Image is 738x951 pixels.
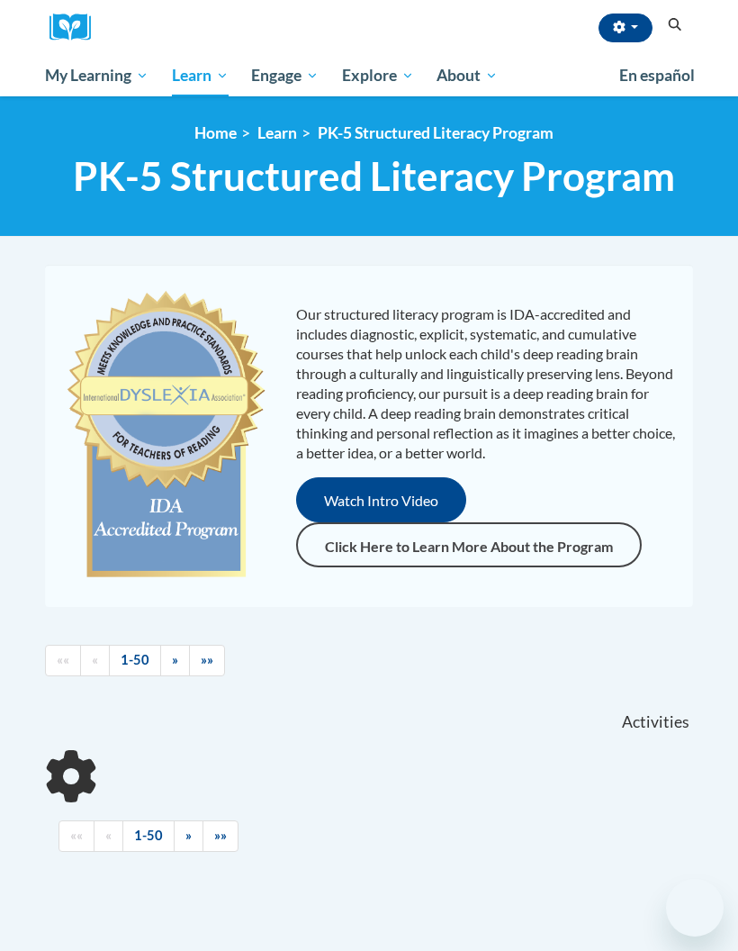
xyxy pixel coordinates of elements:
button: Search [661,14,688,36]
a: Next [174,820,203,852]
span: « [92,652,98,667]
a: Click Here to Learn More About the Program [296,522,642,567]
a: Home [194,123,237,142]
a: Previous [94,820,123,852]
span: »» [201,652,213,667]
a: Previous [80,645,110,676]
span: «« [70,828,83,843]
a: Begining [58,820,94,852]
p: Our structured literacy program is IDA-accredited and includes diagnostic, explicit, systematic, ... [296,304,675,463]
span: My Learning [45,65,148,86]
a: About [426,55,510,96]
a: Begining [45,645,81,676]
a: Learn [160,55,240,96]
a: End [202,820,238,852]
a: Engage [239,55,330,96]
span: Engage [251,65,319,86]
div: Main menu [31,55,706,96]
span: Activities [622,712,689,732]
span: » [185,828,192,843]
a: En español [607,57,706,95]
button: Account Settings [598,14,652,42]
a: Explore [330,55,426,96]
a: 1-50 [109,645,161,676]
span: Explore [342,65,414,86]
iframe: Button to launch messaging window [666,879,724,937]
a: Cox Campus [49,14,103,41]
span: »» [214,828,227,843]
a: Learn [257,123,297,142]
span: » [172,652,178,667]
span: «« [57,652,69,667]
a: My Learning [33,55,160,96]
a: PK-5 Structured Literacy Program [318,123,553,142]
a: 1-50 [122,820,175,852]
span: PK-5 Structured Literacy Program [73,152,675,200]
a: Next [160,645,190,676]
button: Watch Intro Video [296,477,466,522]
span: Learn [172,65,229,86]
img: c477cda6-e343-453b-bfce-d6f9e9818e1c.png [63,283,269,589]
span: About [436,65,498,86]
span: En español [619,66,695,85]
a: End [189,645,225,676]
img: Logo brand [49,14,103,41]
span: « [105,828,112,843]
